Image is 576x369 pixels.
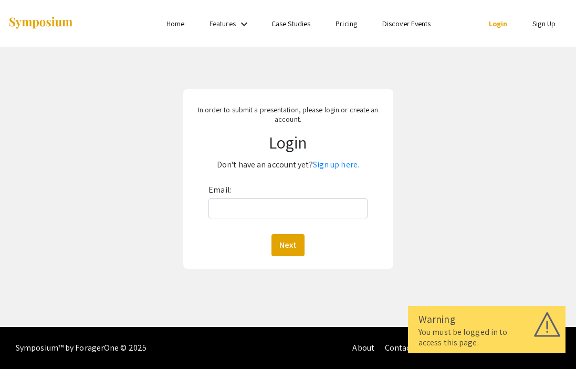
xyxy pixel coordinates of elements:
[210,19,236,28] a: Features
[238,18,250,30] mat-icon: Expand Features list
[208,182,232,198] label: Email:
[489,19,508,28] a: Login
[271,19,310,28] a: Case Studies
[188,105,387,124] p: In order to submit a presentation, please login or create an account.
[336,19,357,28] a: Pricing
[382,19,431,28] a: Discover Events
[16,327,146,369] div: Symposium™ by ForagerOne © 2025
[188,156,387,173] p: Don't have an account yet?
[188,132,387,152] h1: Login
[385,342,424,353] a: Contact Us
[8,16,74,30] img: Symposium by ForagerOne
[313,159,359,170] a: Sign up here.
[532,19,556,28] a: Sign Up
[271,234,305,256] button: Next
[166,19,184,28] a: Home
[352,342,374,353] a: About
[418,311,555,327] div: Warning
[418,327,555,348] div: You must be logged in to access this page.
